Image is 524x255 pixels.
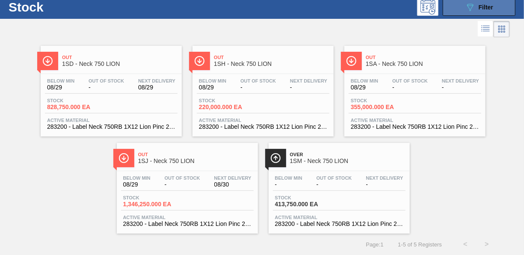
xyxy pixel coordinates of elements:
a: ÍconeOver1SM - Neck 750 LIONBelow Min-Out Of Stock-Next Delivery-Stock413,750.000 EAActive Materi... [262,136,414,234]
span: 220,000.000 EA [199,104,259,110]
span: 1 - 5 of 5 Registers [397,241,442,248]
span: - [165,181,200,188]
span: Active Material [351,118,479,123]
span: 08/29 [123,181,151,188]
span: 08/29 [47,84,74,91]
span: 08/29 [351,84,378,91]
span: Next Delivery [214,175,252,181]
span: 08/30 [214,181,252,188]
button: < [455,234,476,255]
a: ÍconeOut1SH - Neck 750 LIONBelow Min08/29Out Of Stock-Next Delivery-Stock220,000.000 EAActive Mat... [186,39,338,136]
div: Card Vision [494,21,510,37]
span: 413,750.000 EA [275,201,335,208]
a: ÍconeOut1SA - Neck 750 LIONBelow Min08/29Out Of Stock-Next Delivery-Stock355,000.000 EAActive Mat... [338,39,490,136]
span: 1SM - Neck 750 LION [290,158,406,164]
span: Active Material [275,215,403,220]
span: - [290,84,327,91]
span: - [89,84,124,91]
img: Ícone [270,153,281,163]
span: 1SD - Neck 750 LION [62,61,178,67]
span: Below Min [275,175,302,181]
span: Out Of Stock [89,78,124,83]
div: List Vision [478,21,494,37]
span: Out [214,55,329,60]
span: Stock [123,195,183,200]
span: 1SJ - Neck 750 LION [138,158,254,164]
button: > [476,234,497,255]
span: 08/29 [199,84,226,91]
span: Active Material [199,118,327,123]
span: Out [62,55,178,60]
span: Below Min [47,78,74,83]
span: Below Min [199,78,226,83]
span: 283200 - Label Neck 750RB 1X12 Lion Pinc 2022 [123,221,252,227]
img: Ícone [118,153,129,163]
span: Active Material [47,118,175,123]
span: Next Delivery [366,175,403,181]
span: Stock [199,98,259,103]
img: Ícone [42,56,53,66]
span: Filter [479,4,493,11]
a: ÍconeOut1SD - Neck 750 LIONBelow Min08/29Out Of Stock-Next Delivery08/29Stock828,750.000 EAActive... [34,39,186,136]
span: Stock [47,98,107,103]
span: Next Delivery [138,78,175,83]
span: Out [138,152,254,157]
span: - [275,181,302,188]
span: Out [366,55,481,60]
span: 1SH - Neck 750 LION [214,61,329,67]
span: Out Of Stock [240,78,276,83]
span: 1SA - Neck 750 LION [366,61,481,67]
span: Out Of Stock [392,78,428,83]
span: Next Delivery [442,78,479,83]
img: Ícone [194,56,205,66]
span: 355,000.000 EA [351,104,411,110]
span: 283200 - Label Neck 750RB 1X12 Lion Pinc 2022 [199,124,327,130]
span: Stock [275,195,335,200]
span: - [392,84,428,91]
span: Below Min [351,78,378,83]
span: Stock [351,98,411,103]
span: Out Of Stock [317,175,352,181]
span: 08/29 [138,84,175,91]
span: 283200 - Label Neck 750RB 1X12 Lion Pinc 2022 [351,124,479,130]
span: 828,750.000 EA [47,104,107,110]
span: Active Material [123,215,252,220]
span: 283200 - Label Neck 750RB 1X12 Lion Pinc 2022 [275,221,403,227]
span: - [366,181,403,188]
span: Page : 1 [366,241,383,248]
span: 1,346,250.000 EA [123,201,183,208]
span: Next Delivery [290,78,327,83]
span: Over [290,152,406,157]
img: Ícone [346,56,357,66]
span: - [240,84,276,91]
a: ÍconeOut1SJ - Neck 750 LIONBelow Min08/29Out Of Stock-Next Delivery08/30Stock1,346,250.000 EAActi... [110,136,262,234]
span: Out Of Stock [165,175,200,181]
span: Below Min [123,175,151,181]
span: - [442,84,479,91]
h1: Stock [9,2,126,12]
span: - [317,181,352,188]
span: 283200 - Label Neck 750RB 1X12 Lion Pinc 2022 [47,124,175,130]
